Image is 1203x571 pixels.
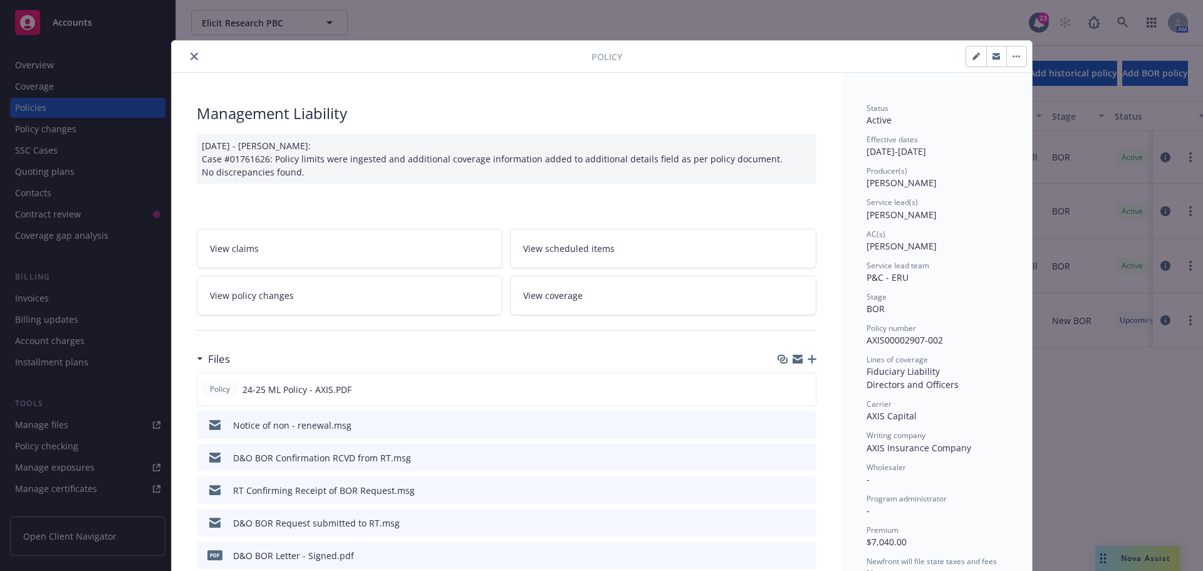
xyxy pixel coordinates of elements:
span: [PERSON_NAME] [867,240,937,252]
span: AXIS Insurance Company [867,442,971,454]
div: D&O BOR Confirmation RCVD from RT.msg [233,451,411,464]
span: Premium [867,525,898,535]
span: Stage [867,291,887,302]
button: preview file [800,451,811,464]
span: View coverage [523,289,583,302]
button: download file [780,451,790,464]
h3: Files [208,351,230,367]
span: Status [867,103,888,113]
button: download file [780,549,790,562]
span: P&C - ERU [867,271,909,283]
button: preview file [800,484,811,497]
span: Carrier [867,399,892,409]
span: Effective dates [867,134,918,145]
span: [PERSON_NAME] [867,209,937,221]
span: AXIS Capital [867,410,917,422]
span: BOR [867,303,885,315]
button: close [187,49,202,64]
div: RT Confirming Receipt of BOR Request.msg [233,484,415,497]
span: View policy changes [210,289,294,302]
span: Policy [207,384,232,395]
div: Directors and Officers [867,378,1007,391]
div: [DATE] - [DATE] [867,134,1007,158]
span: View claims [210,242,259,255]
span: Writing company [867,430,925,441]
div: Management Liability [197,103,816,124]
span: Lines of coverage [867,354,928,365]
button: download file [779,383,789,396]
div: D&O BOR Request submitted to RT.msg [233,516,400,530]
span: Producer(s) [867,165,907,176]
span: Policy number [867,323,916,333]
div: [DATE] - [PERSON_NAME]: Case #01761626: Policy limits were ingested and additional coverage infor... [197,134,816,184]
button: preview file [800,419,811,432]
span: AXIS00002907-002 [867,334,943,346]
span: Service lead(s) [867,197,918,207]
a: View scheduled items [510,229,816,268]
div: Notice of non - renewal.msg [233,419,352,432]
span: Newfront will file state taxes and fees [867,556,997,567]
button: download file [780,419,790,432]
span: Service lead team [867,260,929,271]
div: D&O BOR Letter - Signed.pdf [233,549,354,562]
span: pdf [207,550,222,560]
span: Wholesaler [867,462,906,473]
a: View coverage [510,276,816,315]
span: Policy [591,50,622,63]
button: download file [780,484,790,497]
span: 24-25 ML Policy - AXIS.PDF [242,383,352,396]
span: $7,040.00 [867,536,907,548]
div: Fiduciary Liability [867,365,1007,378]
span: [PERSON_NAME] [867,177,937,189]
span: AC(s) [867,229,885,239]
button: preview file [800,549,811,562]
span: Program administrator [867,493,947,504]
span: - [867,505,870,516]
div: Files [197,351,230,367]
span: Active [867,114,892,126]
button: download file [780,516,790,530]
span: - [867,473,870,485]
a: View claims [197,229,503,268]
a: View policy changes [197,276,503,315]
button: preview file [799,383,811,396]
button: preview file [800,516,811,530]
span: View scheduled items [523,242,615,255]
